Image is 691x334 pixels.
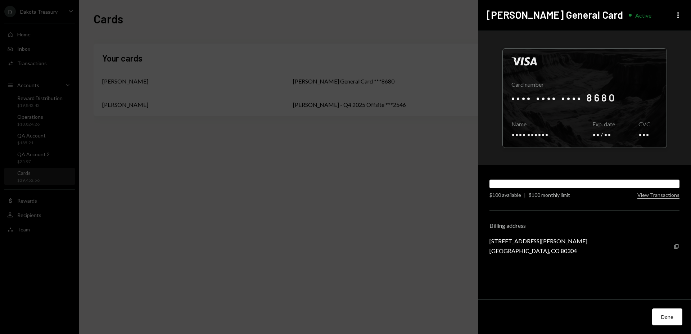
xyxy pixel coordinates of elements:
[502,48,667,148] div: Click to reveal
[524,191,526,199] div: |
[489,247,587,254] div: [GEOGRAPHIC_DATA], CO 80304
[487,8,623,22] h2: [PERSON_NAME] General Card
[489,191,521,199] div: $100 available
[489,238,587,244] div: [STREET_ADDRESS][PERSON_NAME]
[529,191,570,199] div: $100 monthly limit
[635,12,651,19] div: Active
[637,192,679,199] button: View Transactions
[489,222,679,229] div: Billing address
[652,308,682,325] button: Done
